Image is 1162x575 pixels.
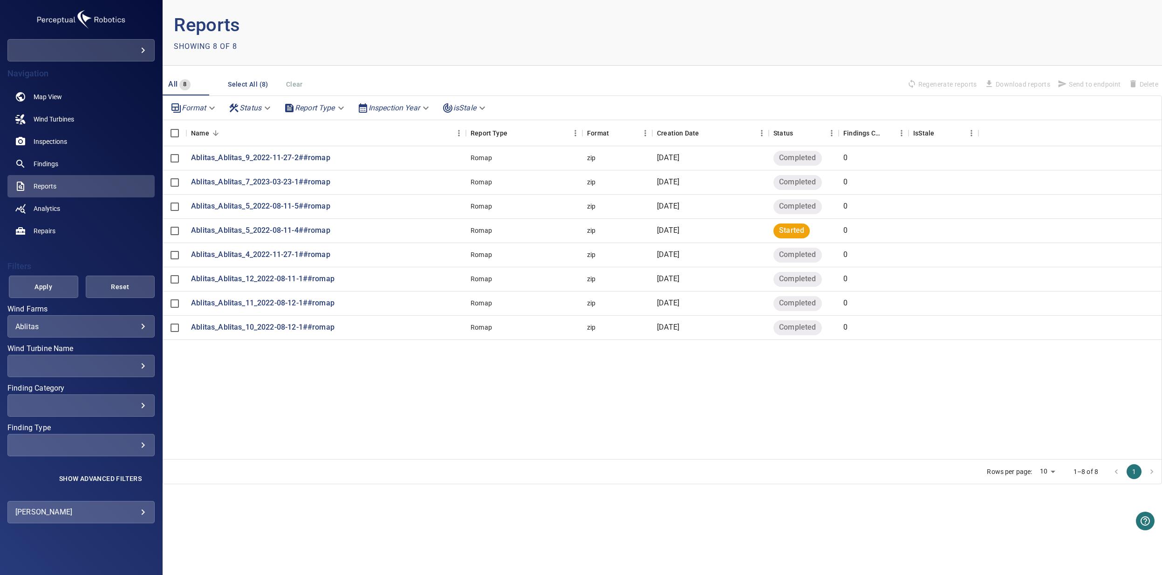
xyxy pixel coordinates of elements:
[191,201,330,212] a: Ablitas_Ablitas_5_2022-08-11-5##romap
[7,39,155,61] div: galventus
[582,120,652,146] div: Format
[773,153,821,163] span: Completed
[191,120,209,146] div: Name
[7,86,155,108] a: map noActive
[239,103,261,112] em: Status
[34,204,60,213] span: Analytics
[843,298,848,309] p: 0
[638,126,652,140] button: Menu
[7,153,155,175] a: findings noActive
[843,201,848,212] p: 0
[97,281,144,293] span: Reset
[438,100,491,116] div: isStale
[895,126,909,140] button: Menu
[882,127,895,140] button: Sort
[934,127,947,140] button: Sort
[652,120,769,146] div: Creation Date
[1107,464,1161,479] nav: pagination navigation
[773,250,821,260] span: Completed
[7,175,155,197] a: reports active
[587,250,595,259] div: zip
[1073,467,1098,476] p: 1–8 of 8
[657,322,679,333] p: [DATE]
[471,274,492,284] div: Romap
[587,226,595,235] div: zip
[471,202,492,211] div: Romap
[773,177,821,188] span: Completed
[587,177,595,187] div: zip
[186,120,466,146] div: Name
[773,298,821,309] span: Completed
[54,471,147,486] button: Show Advanced Filters
[369,103,420,112] em: Inspection Year
[34,159,58,169] span: Findings
[843,153,848,163] p: 0
[7,424,155,432] label: Finding Type
[21,281,67,293] span: Apply
[191,298,335,309] p: Ablitas_Ablitas_11_2022-08-12-1##romap
[191,153,330,163] a: Ablitas_Ablitas_9_2022-11-27-2##romap
[34,182,56,191] span: Reports
[587,120,609,146] div: Format
[471,177,492,187] div: Romap
[15,505,147,520] div: [PERSON_NAME]
[657,120,699,146] div: Creation Date
[843,177,848,188] p: 0
[7,108,155,130] a: windturbines noActive
[174,41,237,52] p: Showing 8 of 8
[466,120,582,146] div: Report Type
[34,92,62,101] span: Map View
[657,177,679,188] p: [DATE]
[773,274,821,284] span: Completed
[453,103,476,112] em: isStale
[587,202,595,211] div: zip
[34,137,67,146] span: Inspections
[7,262,155,271] h4: Filters
[587,274,595,284] div: zip
[1127,464,1141,479] button: page 1
[1036,465,1059,478] div: 10
[587,323,595,332] div: zip
[7,394,155,417] div: Finding Category
[964,126,978,140] button: Menu
[7,315,155,338] div: Wind Farms
[59,475,142,482] span: Show Advanced Filters
[191,322,335,333] a: Ablitas_Ablitas_10_2022-08-12-1##romap
[182,103,206,112] em: Format
[191,274,335,284] a: Ablitas_Ablitas_12_2022-08-11-1##romap
[191,250,330,260] a: Ablitas_Ablitas_4_2022-11-27-1##romap
[825,126,839,140] button: Menu
[699,127,712,140] button: Sort
[471,120,507,146] div: Report Type
[568,126,582,140] button: Menu
[839,120,909,146] div: Findings Count
[179,79,190,90] span: 8
[224,76,272,93] button: Select All (8)
[657,250,679,260] p: [DATE]
[174,11,662,39] p: Reports
[7,197,155,220] a: analytics noActive
[609,127,622,140] button: Sort
[7,305,155,313] label: Wind Farms
[471,153,492,162] div: Romap
[452,126,466,140] button: Menu
[587,153,595,162] div: zip
[7,69,155,78] h4: Navigation
[773,201,821,212] span: Completed
[168,80,178,88] span: All
[209,127,222,140] button: Sort
[15,322,147,331] div: Ablitas
[657,274,679,284] p: [DATE]
[471,298,492,308] div: Romap
[471,323,492,332] div: Romap
[773,322,821,333] span: Completed
[86,276,155,298] button: Reset
[191,177,330,188] a: Ablitas_Ablitas_7_2023-03-23-1##romap
[773,225,810,236] span: Started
